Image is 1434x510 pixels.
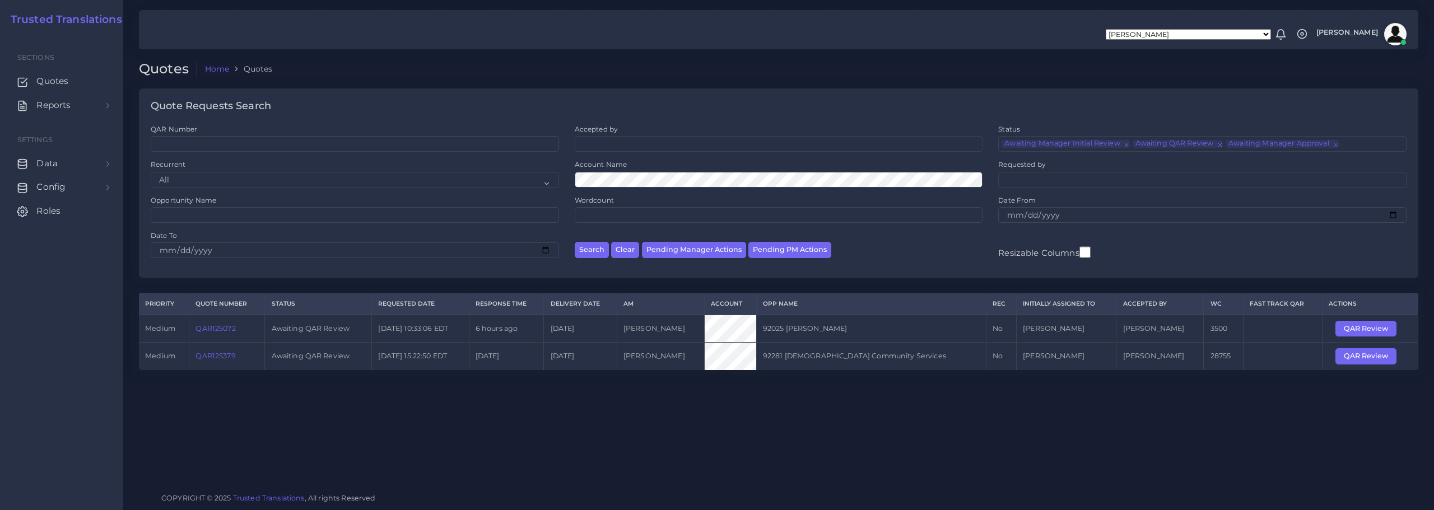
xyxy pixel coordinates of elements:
button: QAR Review [1335,321,1396,336]
td: Awaiting QAR Review [265,343,372,370]
label: Accepted by [575,124,618,134]
label: Status [998,124,1020,134]
a: Trusted Translations [3,13,122,26]
th: REC [986,294,1016,315]
img: avatar [1384,23,1407,45]
th: Response Time [469,294,544,315]
td: [DATE] 15:22:50 EDT [372,343,469,370]
a: QAR Review [1335,324,1404,332]
label: Date From [998,195,1036,205]
a: Quotes [8,69,115,93]
span: [PERSON_NAME] [1316,29,1378,36]
td: [PERSON_NAME] [1116,315,1204,343]
button: Pending Manager Actions [642,242,746,258]
a: Config [8,175,115,199]
label: Wordcount [575,195,614,205]
td: 92025 [PERSON_NAME] [756,315,986,343]
th: Account [704,294,756,315]
span: , All rights Reserved [305,492,376,504]
span: Data [36,157,58,170]
td: [DATE] [469,343,544,370]
a: QAR125379 [195,352,235,360]
a: Reports [8,93,115,117]
h4: Quote Requests Search [151,100,271,113]
th: Actions [1322,294,1418,315]
button: Clear [611,242,639,258]
li: Quotes [229,63,272,74]
td: 92281 [DEMOGRAPHIC_DATA] Community Services [756,343,986,370]
td: [DATE] 10:33:06 EDT [372,315,469,343]
th: Fast Track QAR [1243,294,1322,315]
span: Sections [17,53,54,62]
label: Recurrent [151,160,185,169]
label: Requested by [998,160,1046,169]
th: Opp Name [756,294,986,315]
a: Roles [8,199,115,223]
a: Home [205,63,230,74]
td: 3500 [1204,315,1243,343]
td: 28755 [1204,343,1243,370]
label: Date To [151,231,177,240]
span: Settings [17,135,53,144]
a: Trusted Translations [233,494,305,502]
th: Initially Assigned to [1017,294,1116,315]
th: Accepted by [1116,294,1204,315]
li: Awaiting Manager Initial Review [1002,140,1129,148]
td: No [986,315,1016,343]
a: QAR Review [1335,352,1404,360]
span: Config [36,181,66,193]
label: QAR Number [151,124,197,134]
label: Opportunity Name [151,195,216,205]
button: Search [575,242,609,258]
td: [PERSON_NAME] [617,343,704,370]
th: Requested Date [372,294,469,315]
button: Pending PM Actions [748,242,831,258]
th: Quote Number [189,294,265,315]
td: [PERSON_NAME] [617,315,704,343]
td: 6 hours ago [469,315,544,343]
input: Resizable Columns [1079,245,1091,259]
span: COPYRIGHT © 2025 [161,492,376,504]
li: Awaiting Manager Approval [1226,140,1338,148]
td: [PERSON_NAME] [1017,315,1116,343]
th: Priority [139,294,189,315]
td: [DATE] [544,315,617,343]
span: medium [145,324,175,333]
span: Roles [36,205,60,217]
th: Status [265,294,372,315]
td: [PERSON_NAME] [1116,343,1204,370]
td: [DATE] [544,343,617,370]
td: No [986,343,1016,370]
th: WC [1204,294,1243,315]
label: Resizable Columns [998,245,1090,259]
a: [PERSON_NAME]avatar [1311,23,1410,45]
span: Quotes [36,75,68,87]
td: [PERSON_NAME] [1017,343,1116,370]
th: Delivery Date [544,294,617,315]
button: QAR Review [1335,348,1396,364]
a: Data [8,152,115,175]
h2: Quotes [139,61,197,77]
th: AM [617,294,704,315]
li: Awaiting QAR Review [1133,140,1223,148]
td: Awaiting QAR Review [265,315,372,343]
label: Account Name [575,160,627,169]
span: medium [145,352,175,360]
span: Reports [36,99,71,111]
a: QAR125072 [195,324,235,333]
